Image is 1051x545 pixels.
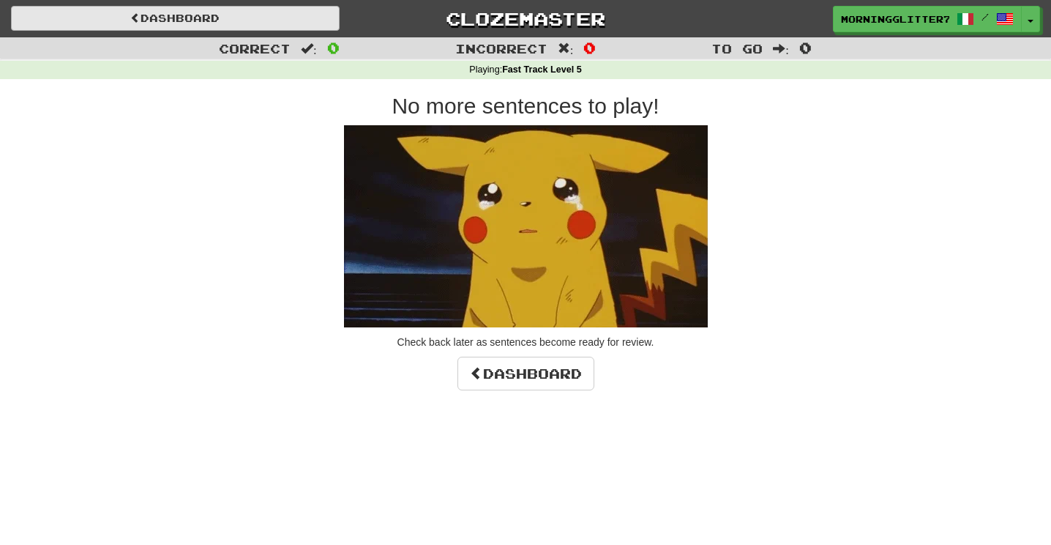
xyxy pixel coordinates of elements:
h2: No more sentences to play! [108,94,943,118]
p: Check back later as sentences become ready for review. [108,335,943,349]
span: To go [711,41,763,56]
span: : [773,42,789,55]
a: MorningGlitter7075 / [833,6,1022,32]
span: 0 [799,39,812,56]
span: 0 [583,39,596,56]
a: Dashboard [11,6,340,31]
span: : [558,42,574,55]
a: Dashboard [457,357,594,390]
span: / [981,12,989,22]
span: : [301,42,317,55]
a: Clozemaster [362,6,690,31]
span: 0 [327,39,340,56]
span: Correct [219,41,291,56]
span: Incorrect [455,41,547,56]
img: sad-pikachu.gif [344,125,708,327]
span: MorningGlitter7075 [841,12,949,26]
strong: Fast Track Level 5 [502,64,582,75]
